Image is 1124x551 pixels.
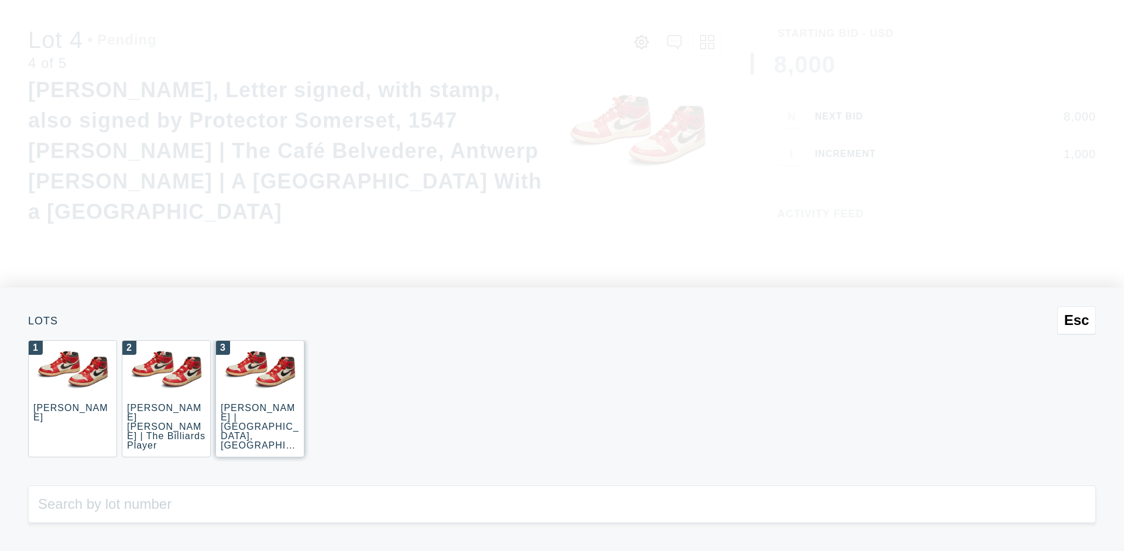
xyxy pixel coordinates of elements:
[33,403,108,422] div: [PERSON_NAME]
[216,341,230,355] div: 3
[28,316,1096,326] div: Lots
[122,341,136,355] div: 2
[1057,306,1096,334] button: Esc
[29,341,43,355] div: 1
[127,403,205,450] div: [PERSON_NAME] [PERSON_NAME] | The Billiards Player
[1064,312,1089,328] span: Esc
[28,485,1096,523] input: Search by lot number
[221,403,299,497] div: [PERSON_NAME] | [GEOGRAPHIC_DATA], [GEOGRAPHIC_DATA] ([GEOGRAPHIC_DATA], [GEOGRAPHIC_DATA])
